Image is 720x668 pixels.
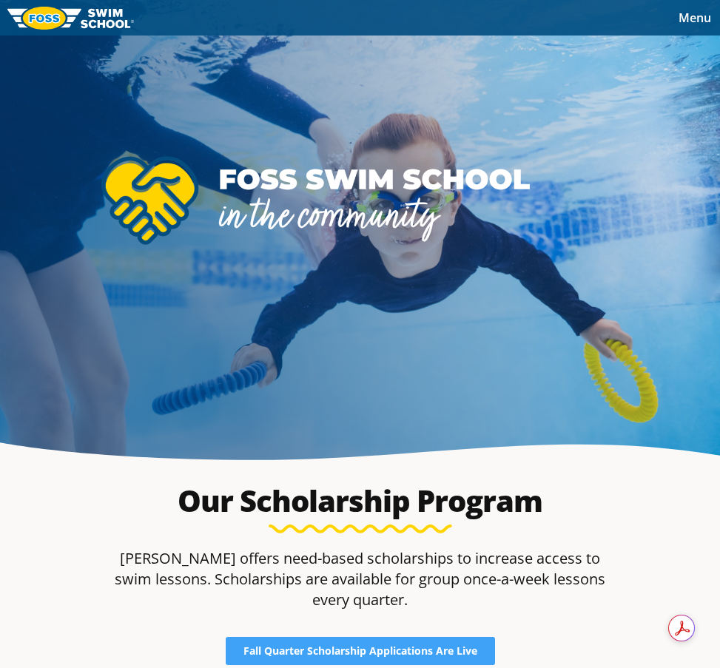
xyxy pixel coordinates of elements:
[670,7,720,29] button: Toggle navigation
[226,637,495,665] a: Fall Quarter Scholarship Applications Are Live
[243,646,477,656] span: Fall Quarter Scholarship Applications Are Live
[109,483,612,519] h2: Our Scholarship Program
[679,10,711,26] span: Menu
[109,548,612,610] p: [PERSON_NAME] offers need-based scholarships to increase access to swim lessons. Scholarships are...
[7,7,134,30] img: FOSS Swim School Logo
